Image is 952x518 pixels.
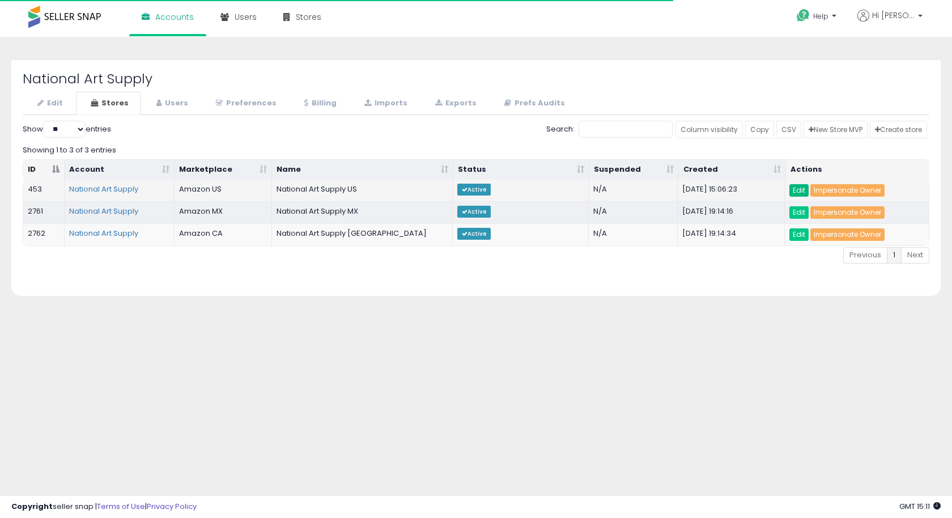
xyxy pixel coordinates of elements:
span: Active [457,228,491,240]
a: Edit [789,206,809,219]
a: Preferences [201,92,288,115]
th: Status: activate to sort column ascending [453,160,589,180]
a: New Store MVP [804,121,868,138]
strong: Copyright [11,501,53,512]
a: Hi [PERSON_NAME] [857,10,923,35]
th: ID: activate to sort column descending [23,160,65,180]
td: [DATE] 15:06:23 [678,180,784,201]
span: Stores [296,11,321,23]
div: Showing 1 to 3 of 3 entries [23,141,929,156]
a: CSV [776,121,801,138]
span: Help [813,11,828,21]
td: [DATE] 19:14:34 [678,223,784,245]
td: N/A [589,223,678,245]
a: Prefs Audits [490,92,577,115]
a: Column visibility [675,121,743,138]
input: Search: [579,121,673,138]
td: National Art Supply US [272,180,453,201]
td: 2762 [23,223,65,245]
div: seller snap | | [11,502,197,512]
a: Impersonate Owner [810,184,885,197]
span: Hi [PERSON_NAME] [872,10,915,21]
span: Accounts [155,11,194,23]
a: Users [142,92,200,115]
a: Edit [789,228,809,241]
a: Exports [420,92,488,115]
td: Amazon CA [175,223,272,245]
td: N/A [589,180,678,201]
td: N/A [589,201,678,223]
th: Created: activate to sort column ascending [679,160,785,180]
td: 2761 [23,201,65,223]
a: Terms of Use [97,501,145,512]
td: National Art Supply MX [272,201,453,223]
span: Users [235,11,257,23]
span: 2025-09-15 15:11 GMT [899,501,941,512]
a: Create store [870,121,927,138]
th: Actions [786,160,930,180]
a: Edit [789,184,809,197]
th: Suspended: activate to sort column ascending [589,160,679,180]
a: National Art Supply [69,228,138,239]
a: Impersonate Owner [810,228,885,241]
span: Active [457,184,491,196]
td: National Art Supply [GEOGRAPHIC_DATA] [272,223,453,245]
td: Amazon US [175,180,272,201]
a: Edit [23,92,75,115]
a: Previous [843,247,887,264]
span: Create store [875,125,922,134]
a: Privacy Policy [147,501,197,512]
span: Column visibility [681,125,738,134]
td: Amazon MX [175,201,272,223]
th: Name: activate to sort column ascending [272,160,453,180]
td: [DATE] 19:14:16 [678,201,784,223]
a: Impersonate Owner [810,206,885,219]
span: New Store MVP [809,125,862,134]
th: Account: activate to sort column ascending [65,160,175,180]
span: CSV [781,125,796,134]
span: Active [457,206,491,218]
span: Copy [750,125,769,134]
a: National Art Supply [69,184,138,194]
a: Stores [76,92,141,115]
td: 453 [23,180,65,201]
i: Get Help [796,9,810,23]
a: Billing [290,92,348,115]
a: National Art Supply [69,206,138,216]
a: Imports [350,92,419,115]
a: 1 [887,247,902,264]
a: Next [901,247,929,264]
h2: National Art Supply [23,71,929,86]
select: Showentries [43,121,86,138]
label: Search: [546,121,673,138]
a: Copy [745,121,774,138]
label: Show entries [23,121,111,138]
th: Marketplace: activate to sort column ascending [175,160,272,180]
